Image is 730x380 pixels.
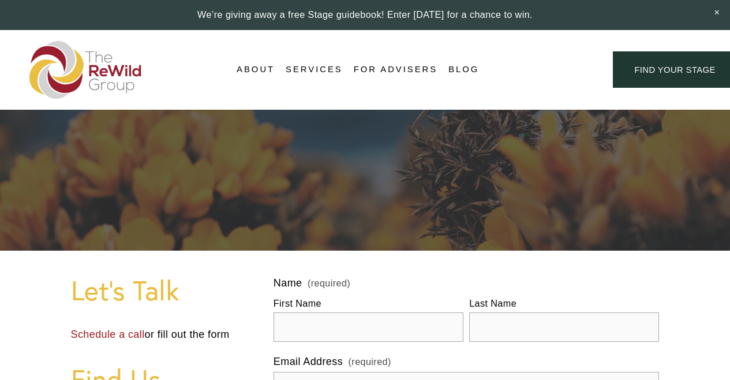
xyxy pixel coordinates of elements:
[448,61,479,79] a: Blog
[349,355,391,370] span: (required)
[71,326,254,343] p: or fill out the form
[274,296,463,312] div: First Name
[274,275,302,292] span: Name
[29,41,143,99] img: The ReWild Group
[308,278,350,288] span: (required)
[469,296,659,312] div: Last Name
[354,61,437,79] a: For Advisers
[286,61,343,79] a: folder dropdown
[71,329,145,340] a: Schedule a call
[274,353,343,370] span: Email Address
[237,61,275,79] a: folder dropdown
[71,275,254,306] h1: Let's Talk
[286,62,343,77] span: Services
[237,62,275,77] span: About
